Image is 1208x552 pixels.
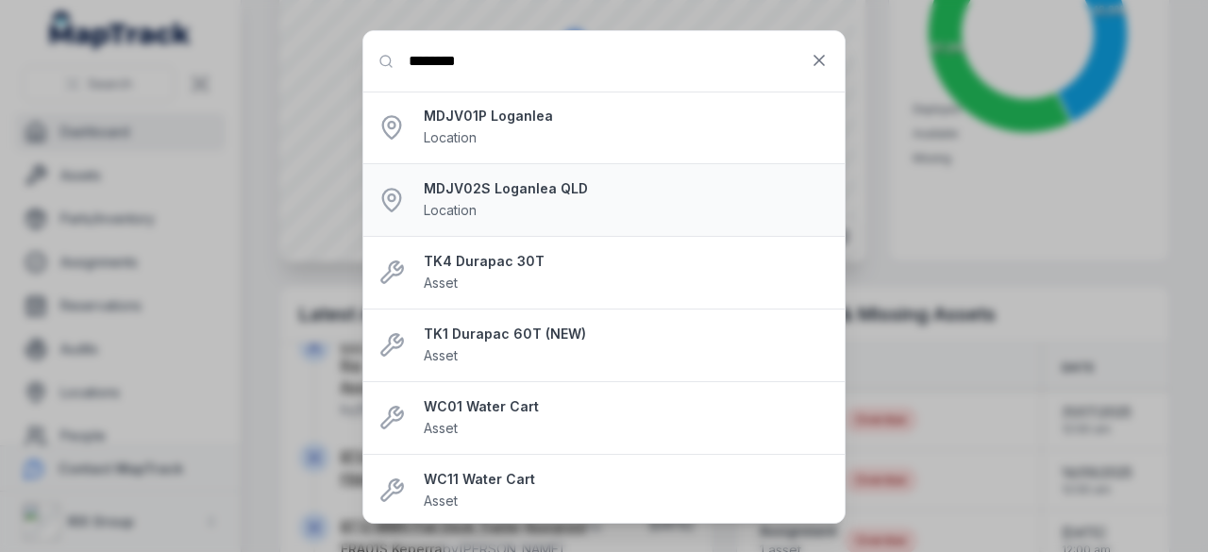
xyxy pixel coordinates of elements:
a: TK1 Durapac 60T (NEW)Asset [424,325,830,366]
a: MDJV02S Loganlea QLDLocation [424,179,830,221]
strong: TK4 Durapac 30T [424,252,830,271]
strong: MDJV01P Loganlea [424,107,830,125]
span: Asset [424,275,458,291]
strong: WC11 Water Cart [424,470,830,489]
strong: WC01 Water Cart [424,397,830,416]
strong: MDJV02S Loganlea QLD [424,179,830,198]
span: Asset [424,420,458,436]
a: WC11 Water CartAsset [424,470,830,511]
a: WC01 Water CartAsset [424,397,830,439]
a: TK4 Durapac 30TAsset [424,252,830,293]
strong: TK1 Durapac 60T (NEW) [424,325,830,343]
span: Location [424,129,477,145]
span: Location [424,202,477,218]
span: Asset [424,493,458,509]
a: MDJV01P LoganleaLocation [424,107,830,148]
span: Asset [424,347,458,363]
